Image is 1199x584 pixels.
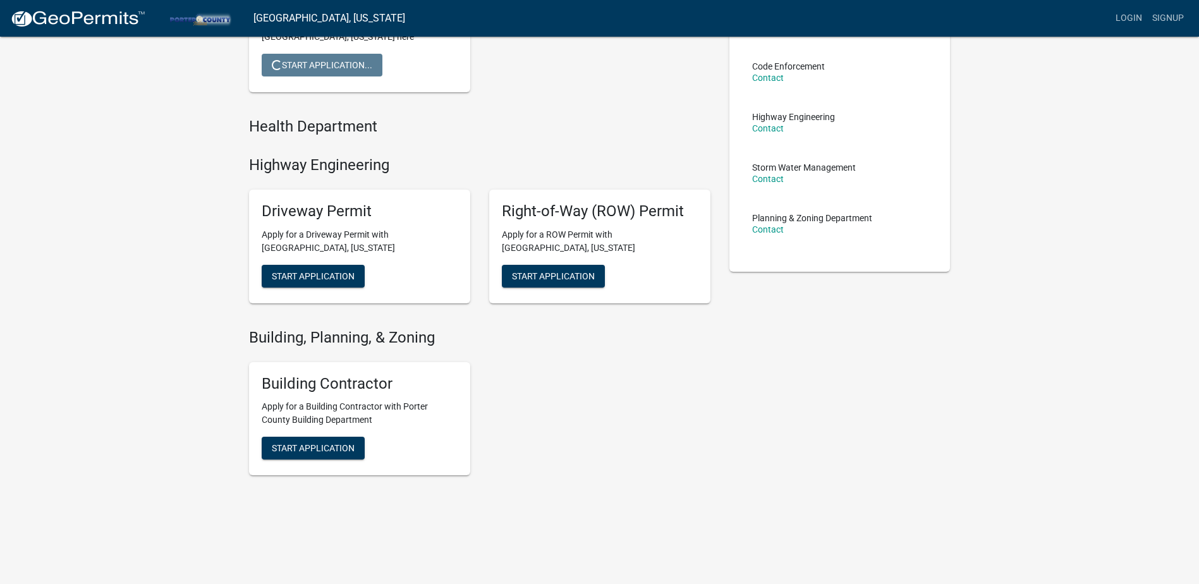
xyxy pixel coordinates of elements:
h5: Driveway Permit [262,202,458,221]
a: Contact [752,174,784,184]
button: Start Application [262,265,365,288]
a: Contact [752,123,784,133]
a: Login [1111,6,1147,30]
span: Start Application [512,271,595,281]
p: Apply for a Driveway Permit with [GEOGRAPHIC_DATA], [US_STATE] [262,228,458,255]
button: Start Application [502,265,605,288]
a: [GEOGRAPHIC_DATA], [US_STATE] [253,8,405,29]
a: Contact [752,224,784,234]
p: Code Enforcement [752,62,825,71]
img: Porter County, Indiana [155,9,243,27]
span: Start Application... [272,60,372,70]
p: Highway Engineering [752,113,835,121]
h5: Building Contractor [262,375,458,393]
h4: Building, Planning, & Zoning [249,329,710,347]
span: Start Application [272,271,355,281]
p: Apply for a ROW Permit with [GEOGRAPHIC_DATA], [US_STATE] [502,228,698,255]
p: Planning & Zoning Department [752,214,872,222]
button: Start Application [262,437,365,459]
h4: Highway Engineering [249,156,710,174]
a: Contact [752,73,784,83]
p: Apply for a Building Contractor with Porter County Building Department [262,400,458,427]
h5: Right-of-Way (ROW) Permit [502,202,698,221]
a: Signup [1147,6,1189,30]
button: Start Application... [262,54,382,76]
h4: Health Department [249,118,710,136]
span: Start Application [272,443,355,453]
p: Storm Water Management [752,163,856,172]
